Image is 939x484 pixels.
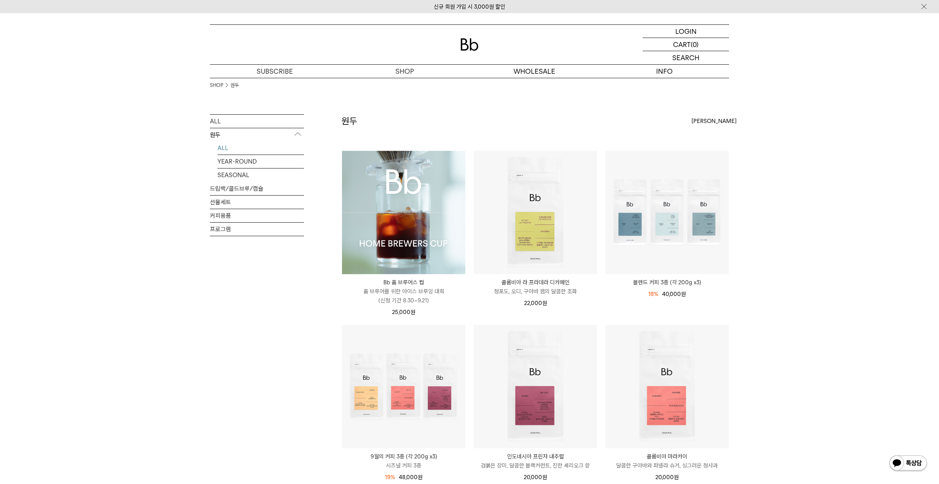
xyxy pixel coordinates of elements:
span: 20,000 [524,474,547,481]
a: SUBSCRIBE [210,65,340,78]
p: Bb 홈 브루어스 컵 [342,278,465,287]
span: [PERSON_NAME] [691,117,737,126]
a: 선물세트 [210,196,304,209]
a: 커피용품 [210,209,304,222]
img: 카카오톡 채널 1:1 채팅 버튼 [889,455,928,473]
a: 신규 회원 가입 시 3,000원 할인 [434,3,505,10]
p: 검붉은 장미, 달콤한 블랙커런트, 진한 셰리오크 향 [474,461,597,470]
a: CART (0) [643,38,729,51]
a: 콜롬비아 라 프라데라 디카페인 청포도, 오디, 구아바 잼의 달콤한 조화 [474,278,597,296]
p: WHOLESALE [469,65,599,78]
img: 인도네시아 프린자 내추럴 [474,325,597,448]
a: SEASONAL [217,168,304,182]
p: 인도네시아 프린자 내추럴 [474,452,597,461]
img: Bb 홈 브루어스 컵 [342,151,465,274]
p: 원두 [210,128,304,142]
img: 콜롬비아 라 프라데라 디카페인 [474,151,597,274]
h2: 원두 [342,115,357,127]
a: Bb 홈 브루어스 컵 홈 브루어를 위한 아이스 브루잉 대회(신청 기간 8.30~9.21) [342,278,465,305]
img: 9월의 커피 3종 (각 200g x3) [342,325,465,448]
p: CART [673,38,691,51]
span: 원 [542,300,547,306]
span: 원 [410,309,415,316]
p: LOGIN [675,25,697,38]
span: 40,000 [662,291,686,297]
span: 원 [681,291,686,297]
span: 원 [674,474,679,481]
a: 프로그램 [210,223,304,236]
img: 콜롬비아 마라카이 [605,325,729,448]
div: 18% [648,290,658,299]
a: 드립백/콜드브루/캡슐 [210,182,304,195]
p: 콜롬비아 마라카이 [605,452,729,461]
p: (0) [691,38,699,51]
p: SEARCH [672,51,699,64]
p: 9월의 커피 3종 (각 200g x3) [342,452,465,461]
a: ALL [210,115,304,128]
a: 9월의 커피 3종 (각 200g x3) 시즈널 커피 3종 [342,452,465,470]
a: SHOP [210,82,223,89]
p: 콜롬비아 라 프라데라 디카페인 [474,278,597,287]
span: 원 [418,474,422,481]
img: 로고 [460,38,479,51]
p: 청포도, 오디, 구아바 잼의 달콤한 조화 [474,287,597,296]
p: INFO [599,65,729,78]
span: 원 [542,474,547,481]
p: 달콤한 구아바와 파넬라 슈거, 싱그러운 청사과 [605,461,729,470]
p: 시즈널 커피 3종 [342,461,465,470]
a: 원두 [231,82,239,89]
a: 인도네시아 프린자 내추럴 검붉은 장미, 달콤한 블랙커런트, 진한 셰리오크 향 [474,452,597,470]
span: 22,000 [524,300,547,306]
div: 19% [385,473,395,482]
span: 25,000 [392,309,415,316]
span: 48,000 [399,474,422,481]
a: 블렌드 커피 3종 (각 200g x3) [605,278,729,287]
a: SHOP [340,65,469,78]
a: LOGIN [643,25,729,38]
a: YEAR-ROUND [217,155,304,168]
a: ALL [217,141,304,155]
span: 20,000 [655,474,679,481]
a: 콜롬비아 마라카이 달콤한 구아바와 파넬라 슈거, 싱그러운 청사과 [605,452,729,470]
p: 홈 브루어를 위한 아이스 브루잉 대회 (신청 기간 8.30~9.21) [342,287,465,305]
img: 블렌드 커피 3종 (각 200g x3) [605,151,729,274]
